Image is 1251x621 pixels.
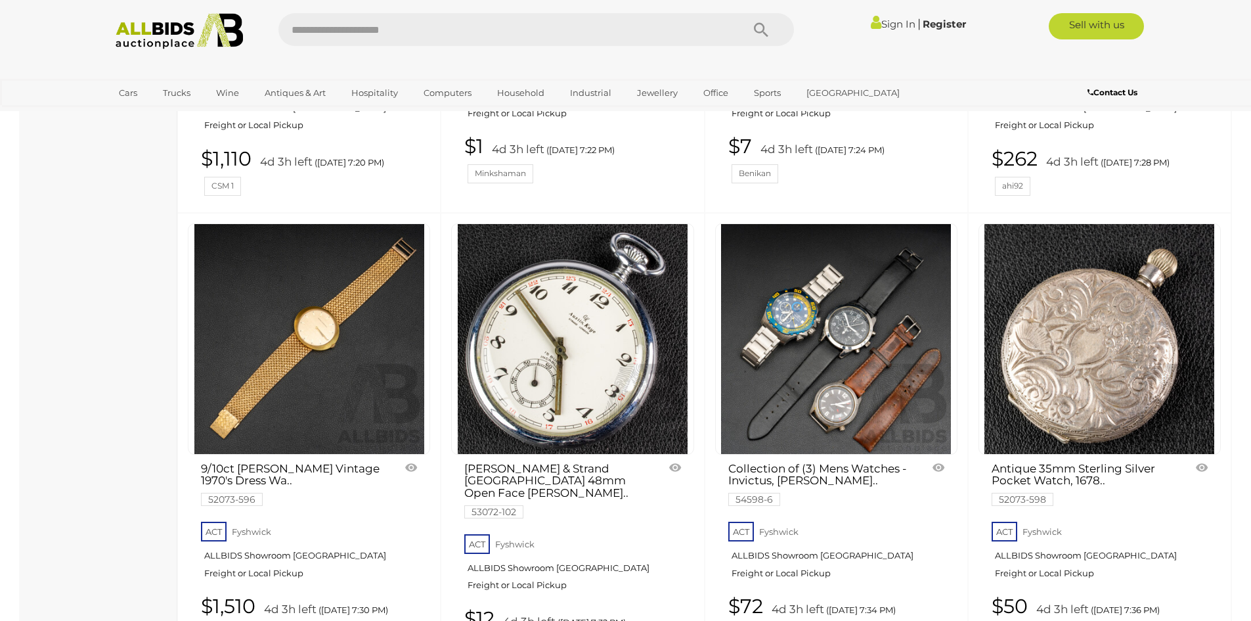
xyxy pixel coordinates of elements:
a: Wine [208,82,248,104]
img: 9/10ct Gerard-perregaux Vintage 1970's Dress Watch, Manual Winding Working, 73.37 Grams [194,224,424,454]
a: Cars [110,82,146,104]
a: ACT Fyshwick ALLBIDS Showroom [GEOGRAPHIC_DATA] Freight or Local Pickup [464,58,684,129]
a: ACT Fyshwick ALLBIDS Showroom [GEOGRAPHIC_DATA] Freight or Local Pickup [992,70,1211,141]
a: Contact Us [1087,85,1141,100]
a: Office [695,82,737,104]
a: Household [489,82,553,104]
img: Antique 35mm Sterling Silver Pocket Watch, 167882, London 1913, Working, 32.27 Grams [984,224,1214,454]
a: Antique 35mm Sterling Silver Pocket Watch, 167882, London 1913, Working, 32.27 Grams [978,223,1221,455]
a: Trucks [154,82,199,104]
a: 9/10ct Gerard-perregaux Vintage 1970's Dress Watch, Manual Winding Working, 73.37 Grams [188,223,430,455]
a: Sports [745,82,789,104]
a: ACT Fyshwick ALLBIDS Showroom [GEOGRAPHIC_DATA] Freight or Local Pickup [728,58,948,129]
button: Search [728,13,794,46]
img: Austin Kaye & Strand London 48mm Open Face Hunter Pocket Watch, 15 Rubis Incabloc [458,224,688,454]
a: Register [923,18,966,30]
a: [GEOGRAPHIC_DATA] [798,82,908,104]
a: $262 4d 3h left ([DATE] 7:28 PM) ahi92 [992,148,1211,196]
a: ACT Fyshwick ALLBIDS Showroom [GEOGRAPHIC_DATA] Freight or Local Pickup [992,518,1211,589]
a: 9/10ct [PERSON_NAME] Vintage 1970's Dress Wa.. 52073-596 [201,463,384,505]
a: $7 4d 3h left ([DATE] 7:24 PM) Benikan [728,135,948,183]
a: Collection of (3) Mens Watches - Invictus, [PERSON_NAME].. 54598-6 [728,463,911,505]
a: $1 4d 3h left ([DATE] 7:22 PM) Minkshaman [464,135,684,183]
img: Allbids.com.au [108,13,251,49]
a: Collection of (3) Mens Watches - Invictus, Dossenbach, Momento [715,223,957,455]
img: Collection of (3) Mens Watches - Invictus, Dossenbach, Momento [721,224,951,454]
a: Hospitality [343,82,406,104]
a: ACT Fyshwick ALLBIDS Showroom [GEOGRAPHIC_DATA] Freight or Local Pickup [728,518,948,589]
b: Contact Us [1087,87,1137,97]
a: ACT Fyshwick ALLBIDS Showroom [GEOGRAPHIC_DATA] Freight or Local Pickup [201,70,420,141]
a: Jewellery [628,82,686,104]
a: ACT Fyshwick ALLBIDS Showroom [GEOGRAPHIC_DATA] Freight or Local Pickup [201,518,420,589]
a: Antiques & Art [256,82,334,104]
a: Austin Kaye & Strand London 48mm Open Face Hunter Pocket Watch, 15 Rubis Incabloc [451,223,693,455]
a: Computers [415,82,480,104]
a: $1,110 4d 3h left ([DATE] 7:20 PM) CSM 1 [201,148,420,196]
a: ACT Fyshwick ALLBIDS Showroom [GEOGRAPHIC_DATA] Freight or Local Pickup [464,530,684,601]
a: Antique 35mm Sterling Silver Pocket Watch, 1678.. 52073-598 [992,463,1175,505]
a: Sell with us [1049,13,1144,39]
a: [PERSON_NAME] & Strand [GEOGRAPHIC_DATA] 48mm Open Face [PERSON_NAME].. 53072-102 [464,463,647,517]
a: Sign In [871,18,915,30]
span: | [917,16,921,31]
a: Industrial [561,82,620,104]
